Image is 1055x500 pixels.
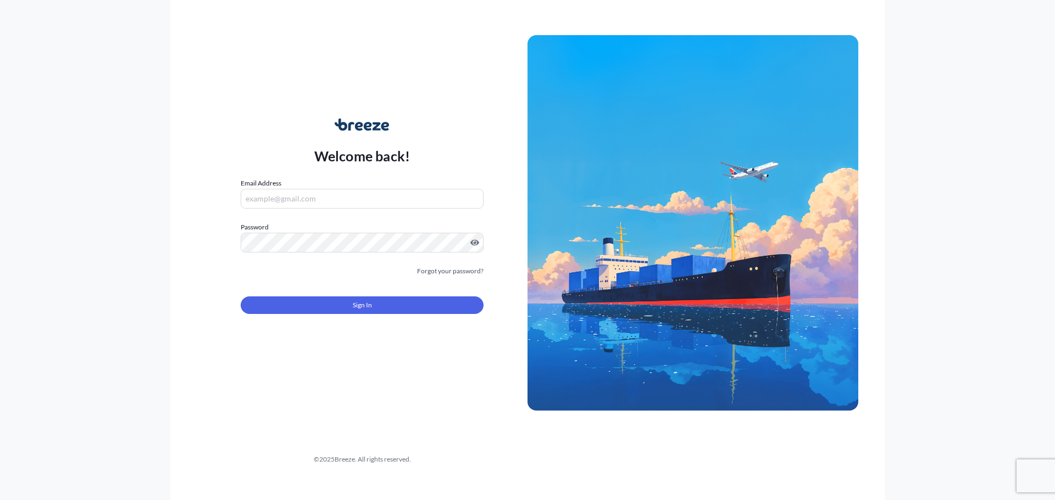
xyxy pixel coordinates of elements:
label: Password [241,222,484,233]
label: Email Address [241,178,281,189]
span: Sign In [353,300,372,311]
div: © 2025 Breeze. All rights reserved. [197,454,527,465]
a: Forgot your password? [417,266,484,277]
button: Sign In [241,296,484,314]
p: Welcome back! [314,147,410,165]
button: Show password [470,238,479,247]
img: Ship illustration [527,35,858,411]
input: example@gmail.com [241,189,484,209]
